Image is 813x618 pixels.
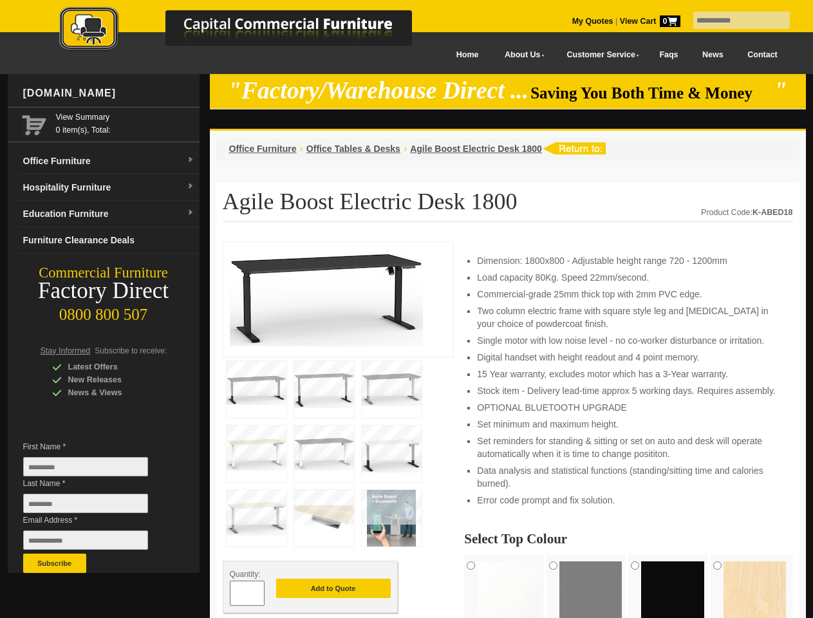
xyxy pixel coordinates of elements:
div: Product Code: [701,206,792,219]
a: Office Tables & Desks [306,144,400,154]
button: Add to Quote [276,579,391,598]
h1: Agile Boost Electric Desk 1800 [223,189,793,222]
span: Stay Informed [41,346,91,355]
a: Office Furniture [229,144,297,154]
h2: Select Top Colour [464,532,792,545]
li: Load capacity 80Kg. Speed 22mm/second. [477,271,780,284]
a: View Cart0 [617,17,680,26]
span: Subscribe to receive: [95,346,167,355]
a: Furniture Clearance Deals [18,227,200,254]
li: Two column electric frame with square style leg and [MEDICAL_DATA] in your choice of powdercoat f... [477,304,780,330]
a: Capital Commercial Furniture Logo [24,6,474,57]
a: Education Furnituredropdown [18,201,200,227]
span: Last Name * [23,477,167,490]
span: Saving You Both Time & Money [530,84,772,102]
input: First Name * [23,457,148,476]
li: Digital handset with height readout and 4 point memory. [477,351,780,364]
span: OPTIONAL BLUETOOTH UPGRADE [477,402,627,413]
li: Commercial-grade 25mm thick top with 2mm PVC edge. [477,288,780,301]
img: dropdown [187,209,194,217]
img: Capital Commercial Furniture Logo [24,6,474,53]
em: " [774,77,787,104]
li: Dimension: 1800x800 - Adjustable height range 720 - 1200mm [477,254,780,267]
em: "Factory/Warehouse Direct ... [228,77,528,104]
button: Subscribe [23,554,86,573]
img: return to [542,142,606,154]
a: About Us [491,41,552,70]
a: Contact [735,41,789,70]
span: Quantity: [230,570,261,579]
div: [DOMAIN_NAME] [18,74,200,113]
span: Data analysis and statistical functions (standing/sitting time and calories burned). [477,465,763,489]
strong: K-ABED18 [752,208,793,217]
div: News & Views [52,386,174,399]
a: Faqs [648,41,691,70]
span: Stock item - Delivery lead-time approx 5 working days. Requires assembly. [477,386,775,396]
input: Email Address * [23,530,148,550]
span: First Name * [23,440,167,453]
div: Commercial Furniture [8,264,200,282]
span: 0 item(s), Total: [56,111,194,135]
div: Factory Direct [8,282,200,300]
img: Agile Boost Electric Desk 1800 [230,248,423,346]
a: View Summary [56,111,194,124]
span: Email Address * [23,514,167,527]
li: › [300,142,303,155]
a: Office Furnituredropdown [18,148,200,174]
div: New Releases [52,373,174,386]
div: 0800 800 507 [8,299,200,324]
li: › [404,142,407,155]
span: Error code prompt and fix solution. [477,495,615,505]
span: Set minimum and maximum height. [477,419,618,429]
li: Single motor with low noise level - no co-worker disturbance or irritation. [477,334,780,347]
a: Hospitality Furnituredropdown [18,174,200,201]
img: dropdown [187,183,194,191]
strong: View Cart [620,17,680,26]
div: Latest Offers [52,360,174,373]
a: My Quotes [572,17,613,26]
input: Last Name * [23,494,148,513]
img: dropdown [187,156,194,164]
span: Set reminders for standing & sitting or set on auto and desk will operate automatically when it i... [477,436,762,459]
a: Customer Service [552,41,647,70]
li: 15 Year warranty, excludes motor which has a 3-Year warranty. [477,368,780,380]
a: Agile Boost Electric Desk 1800 [410,144,542,154]
span: 0 [660,15,680,27]
a: News [690,41,735,70]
